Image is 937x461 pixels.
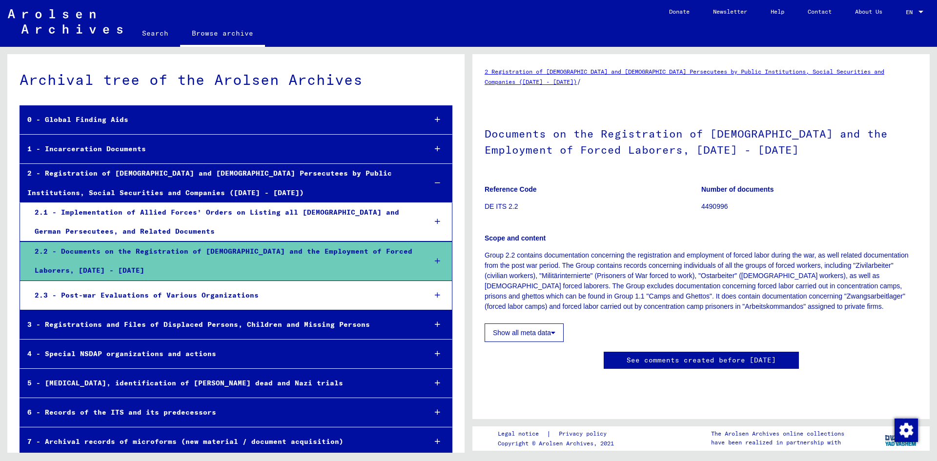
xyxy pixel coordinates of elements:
p: have been realized in partnership with [711,438,844,447]
a: 2 Registration of [DEMOGRAPHIC_DATA] and [DEMOGRAPHIC_DATA] Persecutees by Public Institutions, S... [485,68,884,85]
p: The Arolsen Archives online collections [711,429,844,438]
h1: Documents on the Registration of [DEMOGRAPHIC_DATA] and the Employment of Forced Laborers, [DATE]... [485,111,917,170]
div: 2.3 - Post-war Evaluations of Various Organizations [27,286,419,305]
a: Legal notice [498,429,547,439]
div: Change consent [894,418,917,441]
div: 5 - [MEDICAL_DATA], identification of [PERSON_NAME] dead and Nazi trials [20,374,419,393]
span: EN [906,9,917,16]
img: Arolsen_neg.svg [8,9,122,34]
div: 3 - Registrations and Files of Displaced Persons, Children and Missing Persons [20,315,419,334]
span: / [577,77,581,86]
p: DE ITS 2.2 [485,201,701,212]
img: yv_logo.png [883,426,919,450]
img: Change consent [895,419,918,442]
div: 7 - Archival records of microforms (new material / document acquisition) [20,432,419,451]
p: Copyright © Arolsen Archives, 2021 [498,439,618,448]
p: Group 2.2 contains documentation concerning the registration and employment of forced labor durin... [485,250,917,312]
div: 0 - Global Finding Aids [20,110,419,129]
b: Scope and content [485,234,546,242]
div: 4 - Special NSDAP organizations and actions [20,344,419,363]
a: Privacy policy [551,429,618,439]
button: Show all meta data [485,323,564,342]
b: Number of documents [701,185,774,193]
p: 4490996 [701,201,917,212]
div: 6 - Records of the ITS and its predecessors [20,403,419,422]
a: See comments created before [DATE] [627,355,776,365]
div: 2.2 - Documents on the Registration of [DEMOGRAPHIC_DATA] and the Employment of Forced Laborers, ... [27,242,419,280]
div: 1 - Incarceration Documents [20,140,419,159]
a: Search [130,21,180,45]
div: | [498,429,618,439]
div: 2 - Registration of [DEMOGRAPHIC_DATA] and [DEMOGRAPHIC_DATA] Persecutees by Public Institutions,... [20,164,419,202]
b: Reference Code [485,185,537,193]
div: 2.1 - Implementation of Allied Forces’ Orders on Listing all [DEMOGRAPHIC_DATA] and German Persec... [27,203,419,241]
a: Browse archive [180,21,265,47]
div: Archival tree of the Arolsen Archives [20,69,452,91]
